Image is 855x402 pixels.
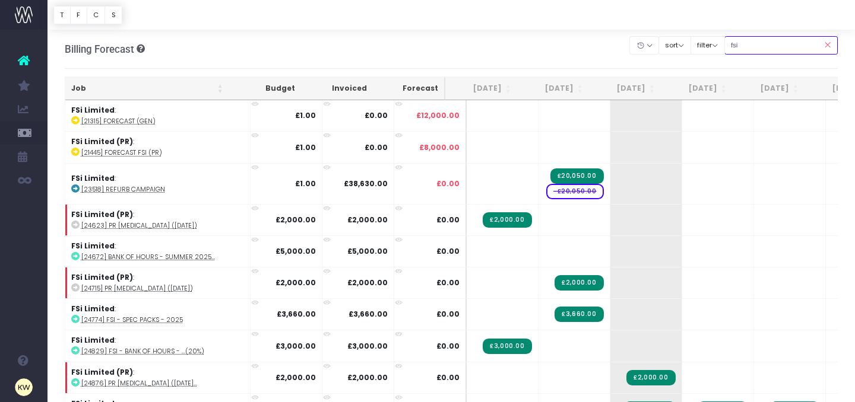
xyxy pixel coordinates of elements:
strong: £3,660.00 [277,309,316,319]
td: : [65,362,251,393]
strong: FSi Limited (PR) [71,136,133,146]
span: £0.00 [436,178,460,189]
strong: £3,000.00 [275,341,316,351]
th: Nov 25: activate to sort column ascending [733,77,805,100]
strong: £2,000.00 [275,277,316,288]
td: : [65,267,251,298]
th: Aug 25: activate to sort column ascending [517,77,589,100]
td: : [65,298,251,330]
button: S [104,6,122,24]
strong: £1.00 [295,110,316,120]
strong: £5,000.00 [275,246,316,256]
abbr: [24715] PR Retainer (August 2025) [81,284,193,293]
span: Streamtime Invoice: ST7051 – [24876] PR Retainer (September 2025) [626,370,675,385]
th: Forecast [373,77,445,100]
abbr: [21315] Forecast (Gen) [81,117,156,126]
th: Invoiced [301,77,373,100]
span: £12,000.00 [416,110,460,121]
strong: £2,000.00 [275,215,316,225]
strong: £0.00 [365,110,388,120]
span: Streamtime Invoice: ST6980 – [24715] PR Retainer (August 2025) [555,275,603,291]
th: Sep 25: activate to sort column ascending [589,77,661,100]
td: : [65,163,251,204]
span: wayahead Cost Forecast Item [546,184,604,199]
abbr: [21445] Forecast FSI (PR) [81,148,162,157]
th: Job: activate to sort column ascending [65,77,229,100]
strong: FSi Limited (PR) [71,367,133,377]
strong: £2,000.00 [347,372,388,382]
abbr: [23518] Refurb Campaign [81,185,165,194]
td: : [65,330,251,361]
strong: FSi Limited [71,173,115,183]
img: images/default_profile_image.png [15,378,33,396]
th: Oct 25: activate to sort column ascending [661,77,733,100]
span: £0.00 [436,309,460,320]
strong: FSi Limited [71,105,115,115]
span: £0.00 [436,341,460,352]
span: Streamtime Invoice: ST6947 – [24623] PR Retainer (July 2025) [483,212,531,228]
strong: FSi Limited [71,241,115,251]
strong: £2,000.00 [347,277,388,288]
span: £0.00 [436,246,460,257]
button: sort [658,36,691,55]
strong: £2,000.00 [347,215,388,225]
button: F [70,6,87,24]
strong: £38,630.00 [344,178,388,189]
strong: FSi Limited [71,304,115,314]
abbr: [24876] PR Retainer (September 2025) [81,379,197,388]
strong: £1.00 [295,178,316,189]
td: : [65,235,251,267]
button: T [53,6,71,24]
span: Streamtime Invoice: ST7034 – Refurb Campaign - Media Budget [550,168,604,184]
div: Vertical button group [53,6,122,24]
th: Jul 25: activate to sort column ascending [445,77,517,100]
strong: FSi Limited (PR) [71,209,133,219]
th: Budget [229,77,301,100]
span: £0.00 [436,372,460,383]
span: £0.00 [436,277,460,288]
span: Streamtime Invoice: ST6977 – FSI - Bank of Hours - Discounted (20%) [483,339,531,354]
td: : [65,204,251,235]
strong: £0.00 [365,142,388,152]
td: : [65,100,251,131]
strong: FSi Limited [71,335,115,345]
input: Search... [724,36,838,55]
abbr: [24829] FSI - Bank of Hours - Discounted (20%) [81,347,204,356]
span: £8,000.00 [419,142,460,153]
td: : [65,131,251,162]
button: filter [691,36,725,55]
span: £0.00 [436,215,460,225]
strong: £3,660.00 [349,309,388,319]
abbr: [24672] Bank of Hours - Summer 2025 [81,253,215,261]
strong: £3,000.00 [347,341,388,351]
span: Streamtime Invoice: ST7024 – FSI - Spec Packs - 2025 [555,307,603,322]
button: C [87,6,106,24]
strong: £1.00 [295,142,316,152]
abbr: [24774] FSI - Spec Packs - 2025 [81,315,183,324]
strong: FSi Limited (PR) [71,272,133,282]
span: Billing Forecast [65,43,134,55]
strong: £2,000.00 [275,372,316,382]
abbr: [24623] PR Retainer (July 2025) [81,221,197,230]
strong: £5,000.00 [347,246,388,256]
